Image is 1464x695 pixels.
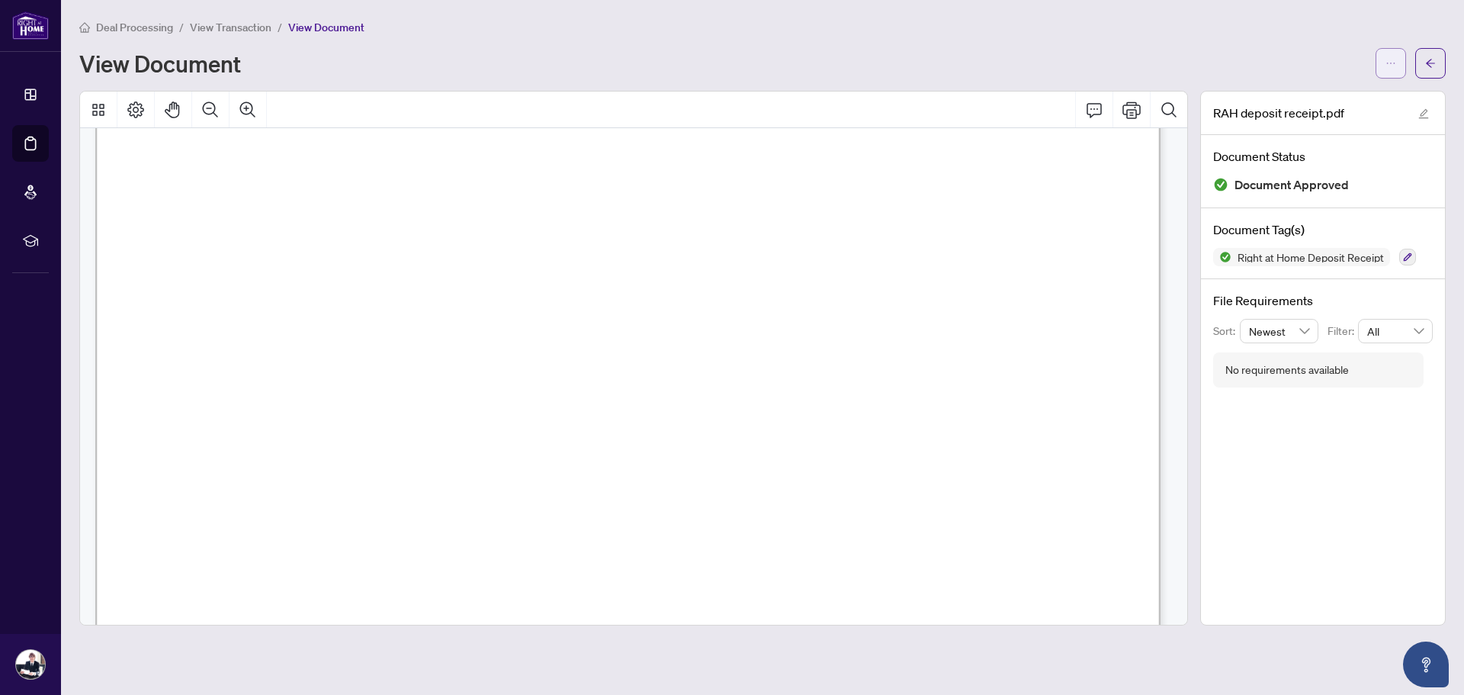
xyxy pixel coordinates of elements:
[1403,642,1449,687] button: Open asap
[1328,323,1358,339] p: Filter:
[1213,323,1240,339] p: Sort:
[1367,320,1424,343] span: All
[190,21,271,34] span: View Transaction
[1225,362,1349,378] div: No requirements available
[179,18,184,36] li: /
[1249,320,1310,343] span: Newest
[16,650,45,679] img: Profile Icon
[1231,252,1390,262] span: Right at Home Deposit Receipt
[1213,220,1433,239] h4: Document Tag(s)
[1213,147,1433,166] h4: Document Status
[1213,248,1231,266] img: Status Icon
[1385,58,1396,69] span: ellipsis
[1418,108,1429,119] span: edit
[1425,58,1436,69] span: arrow-left
[79,22,90,33] span: home
[288,21,364,34] span: View Document
[278,18,282,36] li: /
[1213,177,1228,192] img: Document Status
[1213,291,1433,310] h4: File Requirements
[12,11,49,40] img: logo
[79,51,241,76] h1: View Document
[1234,175,1349,195] span: Document Approved
[96,21,173,34] span: Deal Processing
[1213,104,1344,122] span: RAH deposit receipt.pdf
